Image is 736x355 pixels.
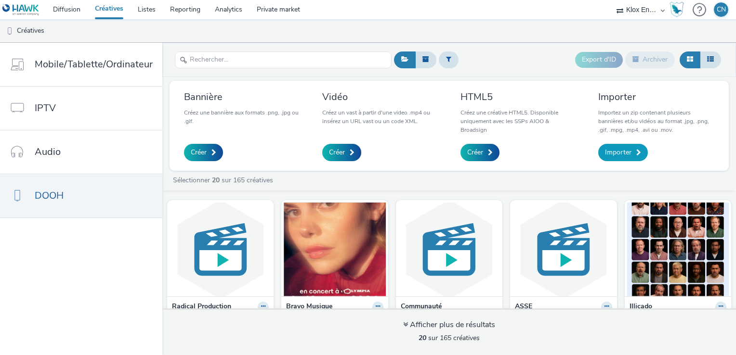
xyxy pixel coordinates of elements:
span: Créer [467,148,483,157]
span: sur 165 créatives [419,333,480,342]
h3: Bannière [184,90,300,103]
a: Créer [184,144,223,161]
a: Sélectionner sur 165 créatives [172,176,277,185]
strong: Communauté d'Agglomération [GEOGRAPHIC_DATA] [401,302,484,331]
a: Créer [460,144,499,161]
p: Importez un zip contenant plusieurs bannières et/ou vidéos au format .jpg, .png, .gif, .mpg, .mp4... [598,108,714,134]
img: Hawk Academy [670,2,684,17]
img: DOOH_9-16_10s.mp4 visual [513,203,614,296]
div: Afficher plus de résultats [403,319,495,330]
span: IPTV [35,101,56,115]
button: Export d'ID [575,52,623,67]
button: Grille [680,51,700,68]
a: Créer [322,144,361,161]
span: Mobile/Tablette/Ordinateur [35,57,153,71]
img: KloxDOOH[1080x1920]-10.mp4 visual [398,203,500,296]
strong: Bravo Musique [286,302,332,313]
strong: ASSE [515,302,532,313]
span: DOOH [35,189,64,203]
div: CN [717,2,726,17]
span: Importer [605,148,631,157]
strong: Radical Production [172,302,231,313]
button: Liste [700,51,721,68]
a: Hawk Academy [670,2,688,17]
strong: Illicado [630,302,652,313]
span: Créer [191,148,207,157]
p: Créez une créative HTML5. Disponible uniquement avec les SSPs AIOO & Broadsign [460,108,577,134]
h3: Vidéo [322,90,438,103]
strong: 20 [212,176,220,185]
span: Audio [35,145,61,159]
span: Créer [329,148,345,157]
img: TAMEIMPALA_PARIS_26_1080x1920.mp4 visual [170,203,271,296]
button: Archiver [625,51,675,68]
strong: 20 [419,333,426,342]
input: Rechercher... [175,51,392,68]
img: Dooh_Illicado_10s visual [627,203,729,296]
a: Importer [598,144,648,161]
img: undefined Logo [2,4,39,16]
h3: HTML5 [460,90,577,103]
p: Créez un vast à partir d'une video .mp4 ou insérez un URL vast ou un code XML. [322,108,438,126]
h3: Importer [598,90,714,103]
img: dooh [5,26,14,36]
p: Créez une bannière aux formats .png, .jpg ou .gif. [184,108,300,126]
img: Cœur de pirate - Septembre 2025 visual [284,203,385,296]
